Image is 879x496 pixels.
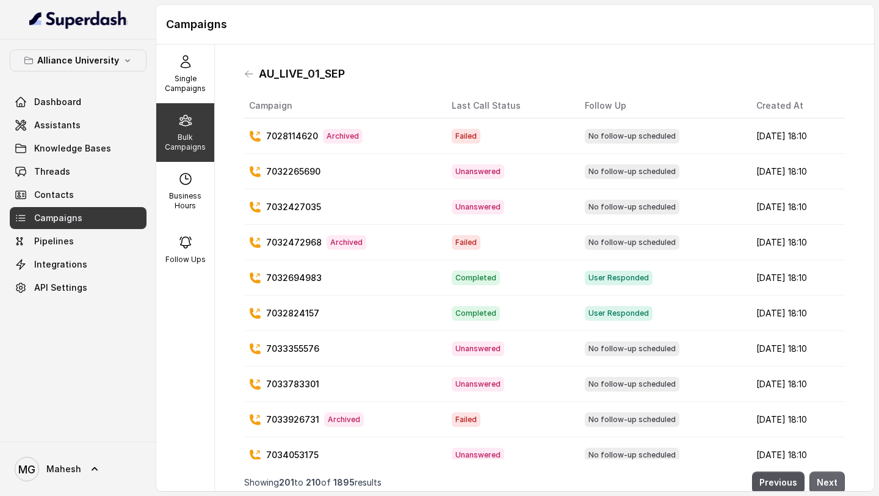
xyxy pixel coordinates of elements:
[327,235,366,250] span: Archived
[166,15,864,34] h1: Campaigns
[34,258,87,271] span: Integrations
[747,402,845,437] td: [DATE] 18:10
[266,130,318,142] p: 7028114620
[747,154,845,189] td: [DATE] 18:10
[34,96,81,108] span: Dashboard
[452,341,504,356] span: Unanswered
[266,414,319,426] p: 7033926731
[452,448,504,462] span: Unanswered
[34,235,74,247] span: Pipelines
[266,307,319,319] p: 7032824157
[10,230,146,252] a: Pipelines
[10,207,146,229] a: Campaigns
[10,91,146,113] a: Dashboard
[266,343,319,355] p: 7033355576
[34,166,70,178] span: Threads
[752,472,805,494] button: Previous
[747,367,845,402] td: [DATE] 18:10
[747,119,845,154] td: [DATE] 18:10
[10,161,146,183] a: Threads
[575,93,747,119] th: Follow Up
[266,378,319,390] p: 7033783301
[34,212,82,224] span: Campaigns
[747,296,845,331] td: [DATE] 18:10
[279,477,294,487] span: 201
[10,114,146,136] a: Assistants
[244,476,382,489] p: Showing to of results
[585,235,679,250] span: No follow-up scheduled
[324,412,364,427] span: Archived
[747,331,845,367] td: [DATE] 18:10
[266,449,319,461] p: 7034053175
[585,200,679,214] span: No follow-up scheduled
[161,191,209,211] p: Business Hours
[747,189,845,225] td: [DATE] 18:10
[10,49,146,71] button: Alliance University
[323,129,363,144] span: Archived
[452,164,504,179] span: Unanswered
[10,253,146,275] a: Integrations
[34,189,74,201] span: Contacts
[10,452,146,486] a: Mahesh
[585,448,679,462] span: No follow-up scheduled
[37,53,119,68] p: Alliance University
[10,137,146,159] a: Knowledge Bases
[585,306,653,321] span: User Responded
[18,463,35,476] text: MG
[266,272,322,284] p: 7032694983
[452,412,480,427] span: Failed
[259,64,345,84] h1: AU_LIVE_01_SEP
[266,166,320,178] p: 7032265690
[333,477,355,487] span: 1895
[165,255,206,264] p: Follow Ups
[585,341,679,356] span: No follow-up scheduled
[306,477,321,487] span: 210
[161,133,209,152] p: Bulk Campaigns
[266,201,321,213] p: 7032427035
[10,277,146,299] a: API Settings
[747,225,845,260] td: [DATE] 18:10
[585,271,653,285] span: User Responded
[452,129,480,144] span: Failed
[34,282,87,294] span: API Settings
[747,93,845,119] th: Created At
[29,10,128,29] img: light.svg
[585,164,679,179] span: No follow-up scheduled
[442,93,575,119] th: Last Call Status
[809,472,845,494] button: Next
[585,412,679,427] span: No follow-up scheduled
[452,306,500,321] span: Completed
[747,437,845,473] td: [DATE] 18:10
[10,184,146,206] a: Contacts
[34,142,111,155] span: Knowledge Bases
[266,236,322,249] p: 7032472968
[452,235,480,250] span: Failed
[161,74,209,93] p: Single Campaigns
[244,93,442,119] th: Campaign
[34,119,81,131] span: Assistants
[46,463,81,475] span: Mahesh
[452,271,500,285] span: Completed
[585,129,679,144] span: No follow-up scheduled
[452,200,504,214] span: Unanswered
[452,377,504,392] span: Unanswered
[747,260,845,296] td: [DATE] 18:10
[585,377,679,392] span: No follow-up scheduled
